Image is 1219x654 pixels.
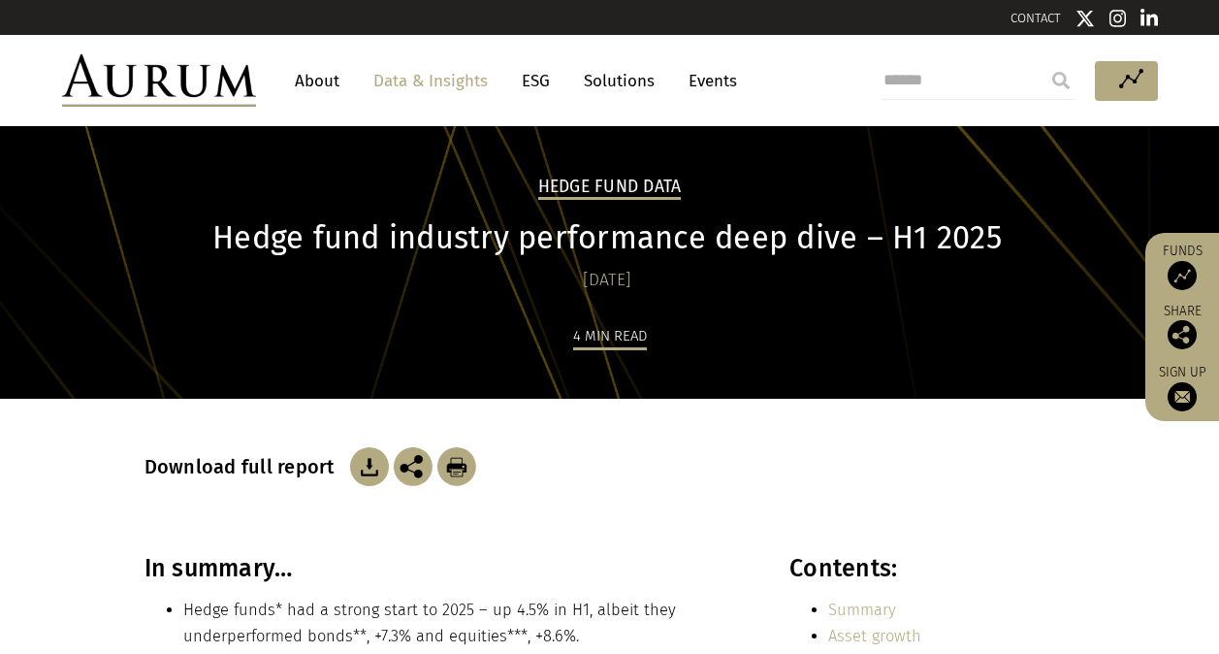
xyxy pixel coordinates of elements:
h1: Hedge fund industry performance deep dive – H1 2025 [144,219,1071,257]
a: CONTACT [1010,11,1061,25]
a: Funds [1155,243,1209,290]
a: About [285,63,349,99]
a: Events [679,63,737,99]
a: Sign up [1155,364,1209,411]
a: Solutions [574,63,664,99]
img: Download Article [437,447,476,486]
div: 4 min read [573,324,647,350]
a: ESG [512,63,560,99]
img: Sign up to our newsletter [1168,382,1197,411]
h3: Download full report [144,455,345,478]
a: Summary [828,601,896,619]
img: Share this post [394,447,433,486]
img: Share this post [1168,320,1197,349]
h3: In summary… [144,554,748,583]
input: Submit [1042,61,1080,100]
img: Aurum [62,54,256,107]
li: Hedge funds* had a strong start to 2025 – up 4.5% in H1, albeit they underperformed bonds**, +7.3... [183,598,748,649]
h2: Hedge Fund Data [538,177,682,200]
img: Download Article [350,447,389,486]
h3: Contents: [789,554,1070,583]
div: [DATE] [144,267,1071,294]
img: Access Funds [1168,261,1197,290]
div: Share [1155,305,1209,349]
img: Twitter icon [1075,9,1095,28]
a: Data & Insights [364,63,497,99]
a: Asset growth [828,627,921,645]
img: Instagram icon [1109,9,1127,28]
img: Linkedin icon [1140,9,1158,28]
